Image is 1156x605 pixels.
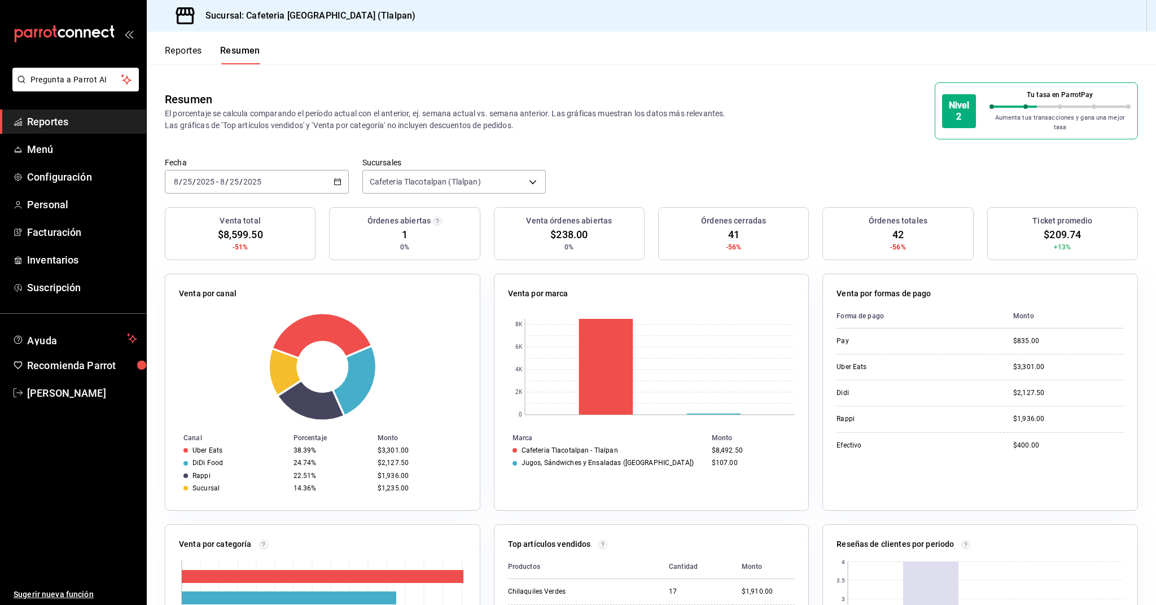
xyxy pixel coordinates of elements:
div: Uber Eats [837,362,949,372]
span: Reportes [27,114,137,129]
span: Inventarios [27,252,137,268]
span: 1 [402,227,408,242]
th: Monto [733,555,795,579]
span: 41 [728,227,739,242]
text: 3.5 [837,577,845,584]
div: Nivel 2 [942,94,976,128]
div: Rappi [192,472,211,480]
div: Pay [837,336,949,346]
span: -51% [233,242,248,252]
p: Aumenta tus transacciones y gana una mejor tasa [989,113,1131,132]
span: $238.00 [550,227,588,242]
div: $3,301.00 [378,446,462,454]
span: Configuración [27,169,137,185]
th: Forma de pago [837,304,1004,328]
button: Resumen [220,45,260,64]
div: $1,936.00 [378,472,462,480]
div: $400.00 [1013,441,1124,450]
div: $2,127.50 [1013,388,1124,398]
span: / [225,177,229,186]
span: -56% [726,242,742,252]
text: 2K [515,389,522,396]
div: $3,301.00 [1013,362,1124,372]
div: Chilaquiles Verdes [508,587,621,597]
input: -- [173,177,179,186]
span: - [216,177,218,186]
div: Rappi [837,414,949,424]
div: Jugos, Sándwiches y Ensaladas ([GEOGRAPHIC_DATA]) [522,459,694,467]
span: / [239,177,243,186]
text: 4 [842,559,845,565]
input: -- [182,177,192,186]
button: Pregunta a Parrot AI [12,68,139,91]
span: +13% [1054,242,1071,252]
input: -- [229,177,239,186]
span: 0% [564,242,573,252]
p: Venta por formas de pago [837,288,931,300]
input: ---- [196,177,215,186]
th: Porcentaje [289,432,373,444]
label: Sucursales [362,159,546,166]
th: Monto [1004,304,1124,328]
th: Productos [508,555,660,579]
p: Tu tasa en ParrotPay [989,90,1131,100]
p: Top artículos vendidos [508,538,591,550]
h3: Órdenes totales [869,215,927,227]
input: -- [220,177,225,186]
th: Monto [373,432,480,444]
div: $107.00 [712,459,790,467]
h3: Venta total [220,215,260,227]
span: / [192,177,196,186]
span: 0% [400,242,409,252]
span: 42 [892,227,904,242]
h3: Venta órdenes abiertas [526,215,612,227]
text: 8K [515,322,522,328]
h3: Órdenes abiertas [367,215,431,227]
div: Uber Eats [192,446,222,454]
th: Canal [165,432,289,444]
h3: Órdenes cerradas [701,215,766,227]
div: 17 [669,587,724,597]
div: Sucursal [192,484,220,492]
div: $8,492.50 [712,446,790,454]
div: Efectivo [837,441,949,450]
h3: Sucursal: Cafeteria [GEOGRAPHIC_DATA] (Tlalpan) [196,9,415,23]
div: Didi [837,388,949,398]
div: $2,127.50 [378,459,462,467]
a: Pregunta a Parrot AI [8,82,139,94]
span: -56% [890,242,906,252]
span: Personal [27,197,137,212]
th: Monto [707,432,808,444]
p: El porcentaje se calcula comparando el período actual con el anterior, ej. semana actual vs. sema... [165,108,733,130]
text: 0 [519,412,522,418]
div: $1,910.00 [742,587,795,597]
span: [PERSON_NAME] [27,385,137,401]
div: $1,235.00 [378,484,462,492]
text: 6K [515,344,522,350]
p: Venta por categoría [179,538,252,550]
div: 38.39% [294,446,369,454]
div: $1,936.00 [1013,414,1124,424]
span: Suscripción [27,280,137,295]
div: 14.36% [294,484,369,492]
span: $8,599.50 [218,227,263,242]
text: 3 [842,596,845,602]
text: 4K [515,367,522,373]
button: Reportes [165,45,202,64]
p: Venta por marca [508,288,568,300]
div: DiDi Food [192,459,223,467]
input: ---- [243,177,262,186]
span: Recomienda Parrot [27,358,137,373]
p: Venta por canal [179,288,237,300]
div: 24.74% [294,459,369,467]
span: Ayuda [27,332,122,345]
span: Pregunta a Parrot AI [30,74,121,86]
button: open_drawer_menu [124,29,133,38]
span: / [179,177,182,186]
div: 22.51% [294,472,369,480]
p: Reseñas de clientes por periodo [837,538,954,550]
label: Fecha [165,159,349,166]
span: Menú [27,142,137,157]
div: navigation tabs [165,45,260,64]
span: Facturación [27,225,137,240]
